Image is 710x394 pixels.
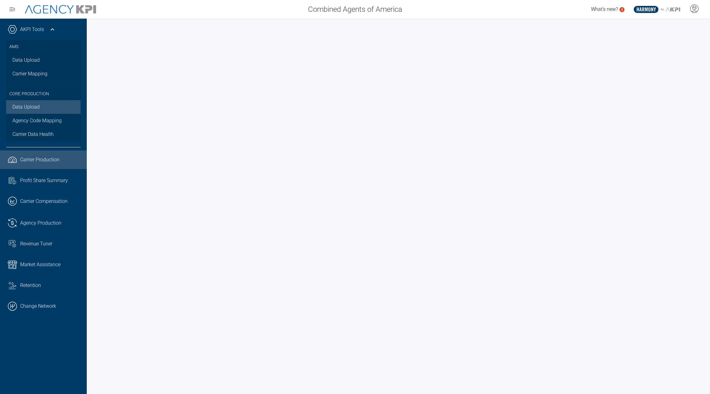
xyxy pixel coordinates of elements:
[20,198,68,205] span: Carrier Compensation
[6,128,81,141] a: Carrier Data Health
[20,240,52,248] span: Revenue Tuner
[20,26,44,33] a: AKPI Tools
[20,177,68,184] span: Profit Share Summary
[6,114,81,128] a: Agency Code Mapping
[621,8,623,11] text: 3
[6,53,81,67] a: Data Upload
[591,6,618,12] span: What's new?
[308,4,402,15] span: Combined Agents of America
[25,5,96,14] img: AgencyKPI
[20,156,60,163] span: Carrier Production
[20,261,60,268] span: Market Assistance
[9,84,77,101] h3: Core Production
[6,100,81,114] a: Data Upload
[6,67,81,81] a: Carrier Mapping
[9,40,77,53] h3: AMS
[20,219,61,227] span: Agency Production
[20,282,81,289] div: Retention
[620,7,624,12] a: 3
[12,131,54,138] span: Carrier Data Health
